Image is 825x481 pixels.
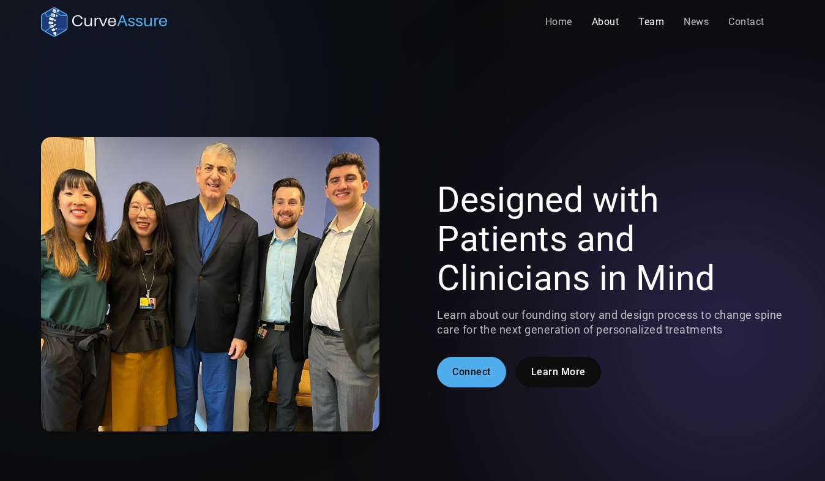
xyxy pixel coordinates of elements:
[582,10,629,34] a: About
[629,10,674,34] a: Team
[516,357,601,387] a: Learn More
[41,7,166,37] a: home
[437,181,784,298] h1: Designed with Patients and Clinicians in Mind
[437,308,784,337] p: Learn about our founding story and design process to change spine care for the next generation of...
[536,10,582,34] a: Home
[719,10,774,34] a: Contact
[674,10,719,34] a: News
[437,357,506,387] a: Connect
